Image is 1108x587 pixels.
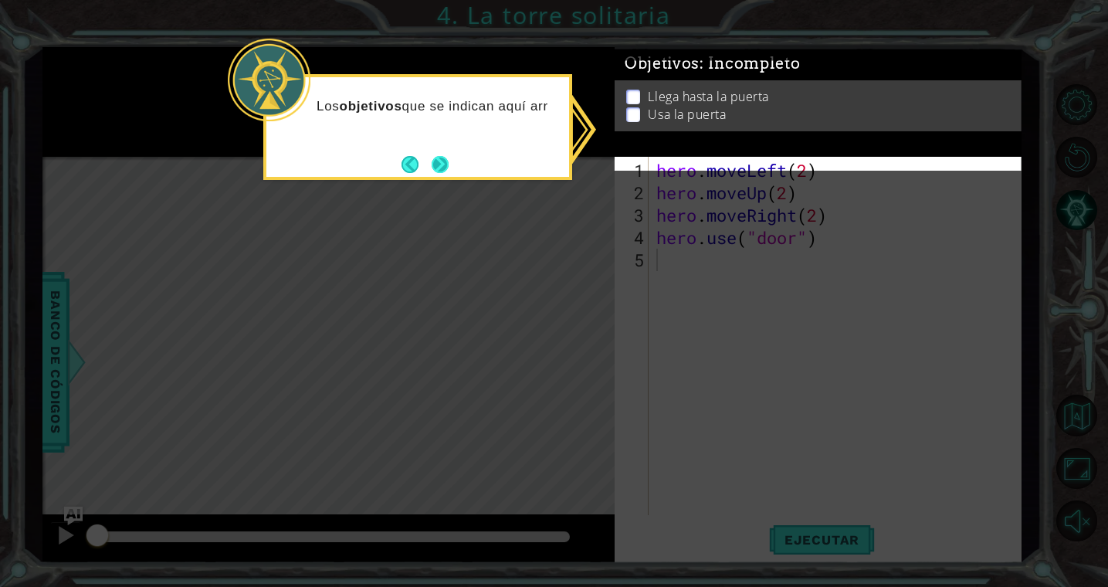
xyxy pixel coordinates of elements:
[625,61,801,80] span: Objetivos
[648,113,726,130] p: Usa la puerta
[402,156,432,173] button: Back
[340,99,402,114] strong: objetivos
[317,98,558,115] p: Los que se indican aquí arr
[700,61,800,80] span: : Incompleto
[432,156,449,173] button: Next
[648,95,769,112] p: Llega hasta la puerta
